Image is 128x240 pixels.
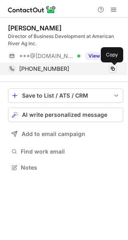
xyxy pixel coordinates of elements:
button: save-profile-one-click [8,88,123,103]
span: ***@[DOMAIN_NAME] [19,52,74,60]
span: AI write personalized message [22,112,107,118]
span: Notes [21,164,120,171]
button: Find work email [8,146,123,157]
div: Director of Business Development at American River Ag Inc. [8,33,123,47]
span: Find work email [21,148,120,155]
div: Save to List / ATS / CRM [22,92,109,99]
button: Notes [8,162,123,173]
button: AI write personalized message [8,108,123,122]
button: Add to email campaign [8,127,123,141]
span: [PHONE_NUMBER] [19,65,69,72]
button: Reveal Button [85,52,117,60]
span: Add to email campaign [22,131,85,137]
div: [PERSON_NAME] [8,24,62,32]
img: ContactOut v5.3.10 [8,5,56,14]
